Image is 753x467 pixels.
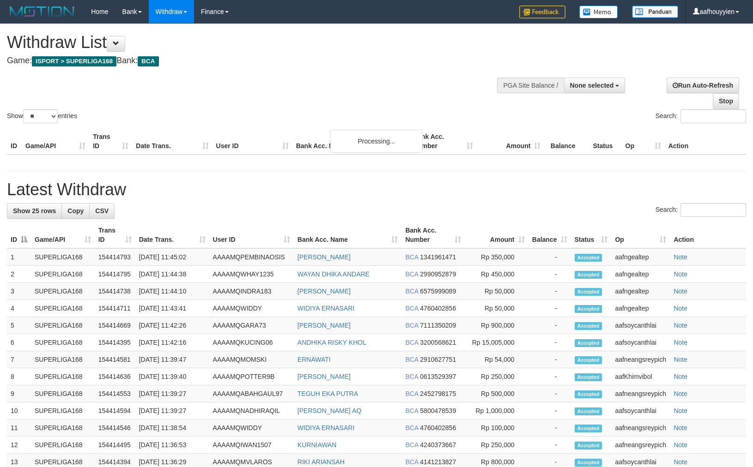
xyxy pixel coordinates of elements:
span: Copy 3200568621 to clipboard [420,339,456,346]
a: Note [674,407,687,414]
td: 4 [7,300,31,317]
span: Accepted [575,459,602,467]
td: SUPERLIGA168 [31,334,95,351]
span: Copy 4760402856 to clipboard [420,305,456,312]
td: [DATE] 11:36:53 [135,437,209,454]
select: Showentries [23,109,58,123]
span: Accepted [575,425,602,432]
a: Note [674,390,687,397]
span: ISPORT > SUPERLIGA168 [32,56,116,66]
h1: Withdraw List [7,33,493,52]
td: [DATE] 11:39:47 [135,351,209,368]
span: Accepted [575,288,602,296]
td: - [528,402,571,419]
a: ANDHIKA RISKY KHOL [298,339,366,346]
th: Trans ID: activate to sort column ascending [95,222,135,248]
td: AAAAMQGARA73 [209,317,294,334]
td: - [528,300,571,317]
span: Copy 7111350209 to clipboard [420,322,456,329]
span: Accepted [575,390,602,398]
th: Status: activate to sort column ascending [571,222,612,248]
td: 154414553 [95,385,135,402]
a: [PERSON_NAME] [298,253,351,261]
span: BCA [405,305,418,312]
th: Game/API: activate to sort column ascending [31,222,95,248]
span: Copy 2452798175 to clipboard [420,390,456,397]
td: AAAAMQABAHGAUL97 [209,385,294,402]
span: Copy 0613529397 to clipboard [420,373,456,380]
td: aafneangsreypich [611,385,670,402]
label: Show entries [7,109,77,123]
img: Feedback.jpg [519,6,565,18]
th: Bank Acc. Number [409,128,477,155]
td: [DATE] 11:44:10 [135,283,209,300]
div: Processing... [330,130,423,153]
td: SUPERLIGA168 [31,300,95,317]
th: Balance [544,128,589,155]
button: None selected [564,78,625,93]
a: WAYAN DHIKA ANDARE [298,270,370,278]
span: Accepted [575,305,602,313]
td: AAAAMQWIDDY [209,419,294,437]
a: Note [674,441,687,449]
td: SUPERLIGA168 [31,351,95,368]
td: [DATE] 11:45:02 [135,248,209,266]
td: aafngealtep [611,266,670,283]
td: [DATE] 11:38:54 [135,419,209,437]
td: 1 [7,248,31,266]
th: Op: activate to sort column ascending [611,222,670,248]
a: Note [674,253,687,261]
h1: Latest Withdraw [7,180,746,199]
td: 8 [7,368,31,385]
th: Balance: activate to sort column ascending [528,222,571,248]
td: aafngealtep [611,283,670,300]
span: Accepted [575,339,602,347]
span: Accepted [575,254,602,262]
td: - [528,419,571,437]
td: 154414495 [95,437,135,454]
div: PGA Site Balance / [497,78,564,93]
td: [DATE] 11:42:26 [135,317,209,334]
span: Copy 2990952879 to clipboard [420,270,456,278]
th: Bank Acc. Name [292,128,409,155]
span: Accepted [575,407,602,415]
th: Date Trans. [132,128,212,155]
a: Note [674,424,687,431]
td: AAAAMQIWAN1507 [209,437,294,454]
td: 154414793 [95,248,135,266]
span: BCA [405,339,418,346]
span: Copy 6575999089 to clipboard [420,287,456,295]
span: BCA [138,56,158,66]
th: Op [622,128,665,155]
td: Rp 100,000 [465,419,528,437]
label: Search: [656,109,746,123]
td: 2 [7,266,31,283]
td: aafngealtep [611,300,670,317]
td: aafneangsreypich [611,437,670,454]
img: MOTION_logo.png [7,5,77,18]
a: Note [674,458,687,466]
td: - [528,385,571,402]
td: [DATE] 11:42:16 [135,334,209,351]
td: Rp 350,000 [465,248,528,266]
th: ID [7,128,22,155]
td: 11 [7,419,31,437]
span: BCA [405,270,418,278]
span: BCA [405,424,418,431]
th: ID: activate to sort column descending [7,222,31,248]
th: Trans ID [89,128,132,155]
td: 12 [7,437,31,454]
td: SUPERLIGA168 [31,248,95,266]
td: aafneangsreypich [611,419,670,437]
img: Button%20Memo.svg [579,6,618,18]
a: Note [674,305,687,312]
th: User ID: activate to sort column ascending [209,222,294,248]
td: Rp 50,000 [465,283,528,300]
span: BCA [405,287,418,295]
td: AAAAMQWHAY1235 [209,266,294,283]
td: 154414738 [95,283,135,300]
td: SUPERLIGA168 [31,266,95,283]
td: Rp 500,000 [465,385,528,402]
td: Rp 450,000 [465,266,528,283]
span: Accepted [575,271,602,279]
